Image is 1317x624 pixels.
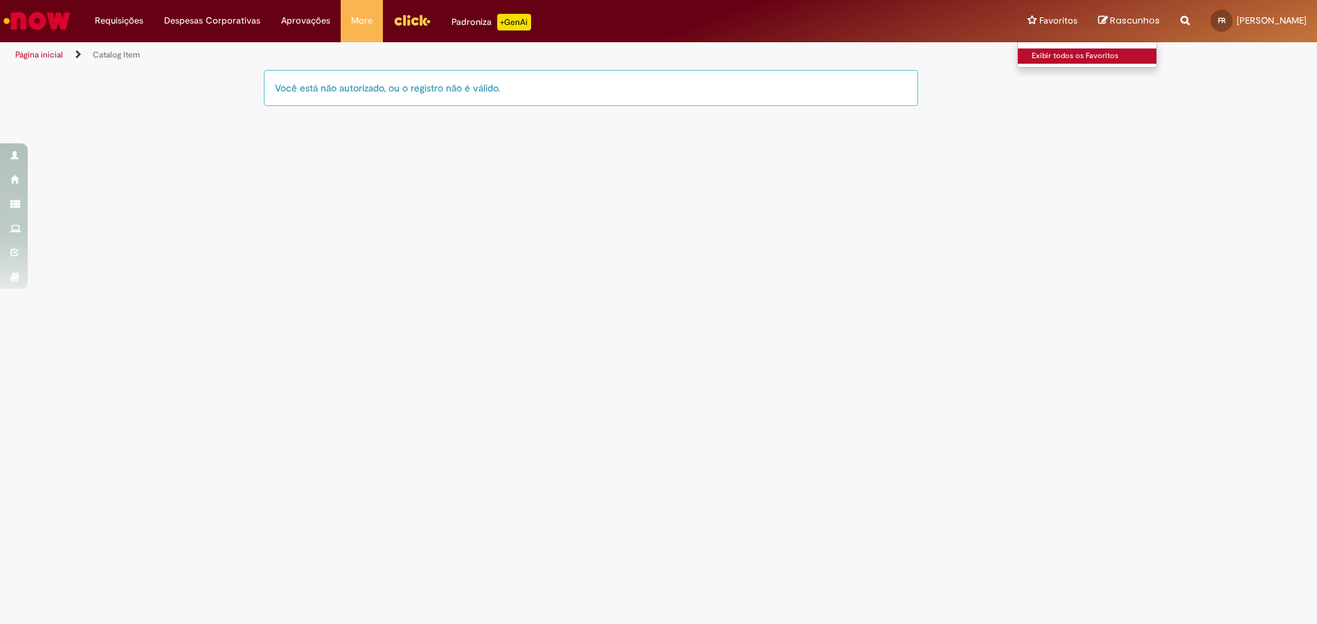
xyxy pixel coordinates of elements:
[1017,42,1157,68] ul: Favoritos
[1098,15,1160,28] a: Rascunhos
[1218,16,1226,25] span: FR
[393,10,431,30] img: click_logo_yellow_360x200.png
[497,14,531,30] p: +GenAi
[1018,48,1170,64] a: Exibir todos os Favoritos
[351,14,373,28] span: More
[15,49,63,60] a: Página inicial
[264,70,918,106] div: Você está não autorizado, ou o registro não é válido.
[1237,15,1307,26] span: [PERSON_NAME]
[1,7,73,35] img: ServiceNow
[93,49,140,60] a: Catalog Item
[1039,14,1077,28] span: Favoritos
[164,14,260,28] span: Despesas Corporativas
[1110,14,1160,27] span: Rascunhos
[451,14,531,30] div: Padroniza
[10,42,868,68] ul: Trilhas de página
[281,14,330,28] span: Aprovações
[95,14,143,28] span: Requisições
